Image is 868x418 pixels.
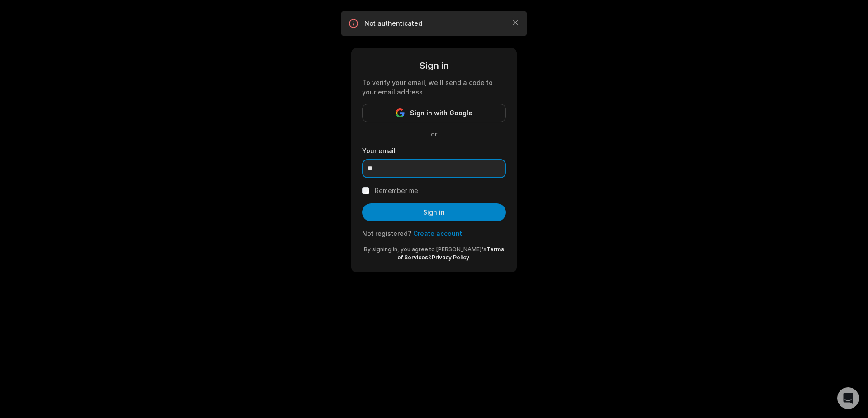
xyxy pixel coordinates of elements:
[362,59,506,72] div: Sign in
[397,246,504,261] a: Terms of Services
[364,246,486,253] span: By signing in, you agree to [PERSON_NAME]'s
[364,19,504,28] p: Not authenticated
[469,254,471,261] span: .
[362,230,411,237] span: Not registered?
[375,185,418,196] label: Remember me
[413,230,462,237] a: Create account
[362,78,506,97] div: To verify your email, we'll send a code to your email address.
[837,387,859,409] div: Open Intercom Messenger
[362,146,506,155] label: Your email
[362,203,506,221] button: Sign in
[428,254,432,261] span: &
[424,129,444,139] span: or
[432,254,469,261] a: Privacy Policy
[410,108,472,118] span: Sign in with Google
[362,104,506,122] button: Sign in with Google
